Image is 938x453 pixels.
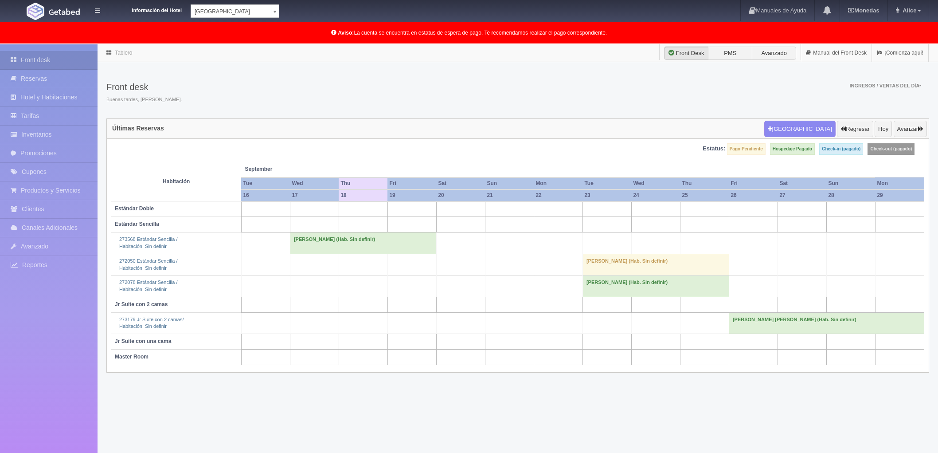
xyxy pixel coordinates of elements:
label: Check-out (pagado) [868,143,915,155]
th: Tue [241,177,290,189]
b: Jr Suite con 2 camas [115,301,168,307]
th: 25 [680,189,729,201]
th: 27 [778,189,826,201]
a: [GEOGRAPHIC_DATA] [191,4,279,18]
span: Buenas tardes, [PERSON_NAME]. [106,96,182,103]
b: Monedas [848,7,879,14]
th: Mon [875,177,924,189]
th: 19 [387,189,436,201]
button: Regresar [837,121,873,138]
b: Jr Suite con una cama [115,338,171,344]
span: Ingresos / Ventas del día [849,83,921,88]
dt: Información del Hotel [111,4,182,14]
label: Estatus: [703,145,725,153]
th: Wed [290,177,339,189]
th: 26 [729,189,778,201]
h3: Front desk [106,82,182,92]
th: Sat [778,177,826,189]
a: Manual del Front Desk [801,44,872,62]
button: Hoy [875,121,892,138]
td: [PERSON_NAME] (Hab. Sin definir) [582,276,729,297]
th: 18 [339,189,387,201]
th: Sat [436,177,485,189]
b: Estándar Sencilla [115,221,159,227]
a: ¡Comienza aquí! [872,44,928,62]
a: 273568 Estándar Sencilla /Habitación: Sin definir [119,236,177,249]
th: 29 [875,189,924,201]
th: 21 [485,189,534,201]
th: 16 [241,189,290,201]
b: Estándar Doble [115,205,154,212]
b: Aviso: [338,30,354,36]
th: 28 [826,189,875,201]
th: Sun [485,177,534,189]
th: Fri [387,177,436,189]
th: 17 [290,189,339,201]
span: [GEOGRAPHIC_DATA] [195,5,267,18]
th: 20 [436,189,485,201]
b: Master Room [115,354,149,360]
label: PMS [708,47,752,60]
button: Avanzar [894,121,927,138]
span: September [245,165,335,173]
h4: Últimas Reservas [112,125,164,132]
label: Check-in (pagado) [819,143,863,155]
td: [PERSON_NAME] (Hab. Sin definir) [582,254,729,275]
label: Avanzado [752,47,796,60]
strong: Habitación [163,178,190,185]
a: 272078 Estándar Sencilla /Habitación: Sin definir [119,280,177,292]
th: Fri [729,177,778,189]
th: Thu [680,177,729,189]
img: Getabed [27,3,44,20]
th: 24 [631,189,680,201]
td: [PERSON_NAME] [PERSON_NAME] (Hab. Sin definir) [729,312,924,334]
a: Tablero [115,50,132,56]
th: Mon [534,177,582,189]
a: 273179 Jr Suite con 2 camas/Habitación: Sin definir [119,317,184,329]
th: 22 [534,189,582,201]
th: 23 [582,189,631,201]
label: Front Desk [664,47,708,60]
td: [PERSON_NAME] (Hab. Sin definir) [290,232,436,254]
th: Sun [826,177,875,189]
th: Thu [339,177,387,189]
button: [GEOGRAPHIC_DATA] [764,121,836,138]
th: Tue [582,177,631,189]
a: 272050 Estándar Sencilla /Habitación: Sin definir [119,258,177,271]
img: Getabed [49,8,80,15]
span: Alice [900,7,916,14]
label: Hospedaje Pagado [770,143,815,155]
label: Pago Pendiente [727,143,766,155]
th: Wed [631,177,680,189]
